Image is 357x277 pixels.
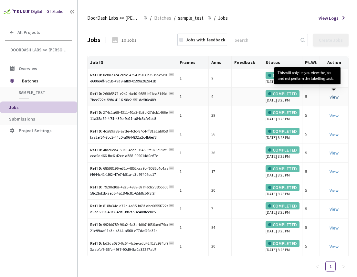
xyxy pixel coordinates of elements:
[209,181,232,200] td: 30
[302,88,320,106] td: 5
[330,225,339,231] a: View
[338,261,349,272] li: Next Page
[90,128,168,134] div: 4ca89a88-a7de-4cfc-87c4-ff81a1ab0588-retina-large
[266,128,299,135] div: COMPLETED
[153,14,173,21] a: Batches
[90,147,102,152] b: Ref ID:
[90,91,102,96] b: Ref ID:
[218,14,228,22] span: Jobs
[302,181,320,200] td: 5
[319,37,343,43] div: Create Jobs
[209,200,232,218] td: 7
[302,56,320,69] th: Pt.Wt
[209,125,232,144] td: 56
[88,56,177,69] th: Job ID
[266,90,299,97] div: COMPLETED
[177,69,209,88] td: 1
[312,261,323,272] button: left
[330,113,339,119] a: View
[90,91,168,97] div: 260b5371-e242-4a40-9685-b91ca5149ded-retina-large
[90,222,168,228] div: 992bb789-96a2-4a3a-b0b7-f036aed79cca-retina-large
[209,106,232,125] td: 39
[87,14,140,22] span: DoorDash Labs <> [PERSON_NAME] from Scratch
[266,184,299,191] div: COMPLETED
[266,221,299,234] div: [DATE] 8:25 PM
[90,240,168,247] div: bd3da070-0c54-4cbe-adbf-2ff17c974bf9-retina-large
[90,97,174,103] div: 7bee722c-59f4-4116-98e2-551dc5f0e489
[209,237,232,256] td: 30
[90,134,174,141] div: faa2ef54-7bc3-44c0-a964-832a2c4b6e73
[90,209,174,215] div: a9ed6053-4072-4df1-bb2f-53c48dfcc8e5
[150,14,152,22] li: /
[330,206,339,212] a: View
[90,247,174,253] div: 3aabfbf6-66fc-4937-90d9-8a0a32297ab7
[266,109,299,122] div: [DATE] 8:25 PM
[177,144,209,163] td: 1
[178,14,204,22] span: sample_test
[10,47,68,53] span: DoorDash Labs <> [PERSON_NAME] from Scratch
[209,163,232,181] td: 17
[266,72,299,85] div: [DATE] 8:25 PM
[90,129,102,133] b: Ref ID:
[214,14,215,22] li: /
[302,106,320,125] td: 5
[177,237,209,256] td: 1
[320,56,349,69] th: Action
[90,185,102,189] b: Ref ID:
[330,169,339,175] a: View
[177,106,209,125] td: 1
[330,150,339,156] a: View
[326,261,335,271] a: 1
[266,165,299,172] div: COMPLETED
[209,56,232,69] th: Anns
[90,184,168,190] div: 79206d0a-4925-4989-877f-6dc738b5606e-retina-large
[266,240,299,253] div: [DATE] 8:25 PM
[302,125,320,144] td: 5
[232,56,263,69] th: Feedback
[209,144,232,163] td: 26
[302,237,320,256] td: 5
[90,190,174,197] div: 58c2bd1b-aec6-4a18-8c81-65b8cb6f3f2f
[266,202,299,209] div: COMPLETED
[121,37,137,43] div: 10 Jobs
[22,74,66,87] span: Batches
[177,163,209,181] td: 1
[174,14,175,22] li: /
[90,228,174,234] div: 21e99aaf-1c3c-4344-a560-e77daf49d32d
[90,72,102,77] b: Ref ID:
[266,202,299,216] div: [DATE] 8:25 PM
[90,172,174,178] div: f4644c41-1f62-47e7-b51a-c3d97409cc17
[90,147,168,153] div: 4fac0ea4-5938-4bec-9345-3fe026c59af9-retina-large
[90,110,168,116] div: 274c1a68-4311-40a3-8b3d-27dcb1466eb9-retina-large
[209,69,232,88] td: 9
[90,203,168,209] div: 818fa34e-d72e-4a35-b63f-abe0655f722e-retina-large
[266,184,299,197] div: [DATE] 8:25 PM
[17,30,40,35] span: All Projects
[90,78,174,84] div: e600e4ff-9c5b-49a9-afb9-0599a282a41b
[266,146,299,154] div: COMPLETED
[263,56,302,69] th: Status
[231,34,299,46] input: Search
[9,116,35,122] span: Submissions
[266,109,299,116] div: COMPLETED
[90,241,102,246] b: Ref ID:
[90,116,174,122] div: 11a38a84-4f51-439b-9b21-a84c3cfe1bb3
[266,221,299,228] div: COMPLETED
[87,35,100,45] div: Jobs
[338,261,349,272] button: right
[90,153,174,159] div: cca9dd66-fbc6-42ce-a588-909014d0e67e
[341,265,345,269] span: right
[177,181,209,200] td: 1
[330,244,339,250] a: View
[47,9,64,15] div: GT Studio
[90,72,168,78] div: 0eba2324-c09e-4754-b503-b25355e5c033-retina-large
[177,218,209,237] td: 1
[266,165,299,178] div: [DATE] 8:25 PM
[266,90,299,103] div: [DATE] 8:25 PM
[90,203,102,208] b: Ref ID:
[177,200,209,218] td: 1
[330,132,339,137] a: View
[302,144,320,163] td: 5
[19,128,52,133] span: Project Settings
